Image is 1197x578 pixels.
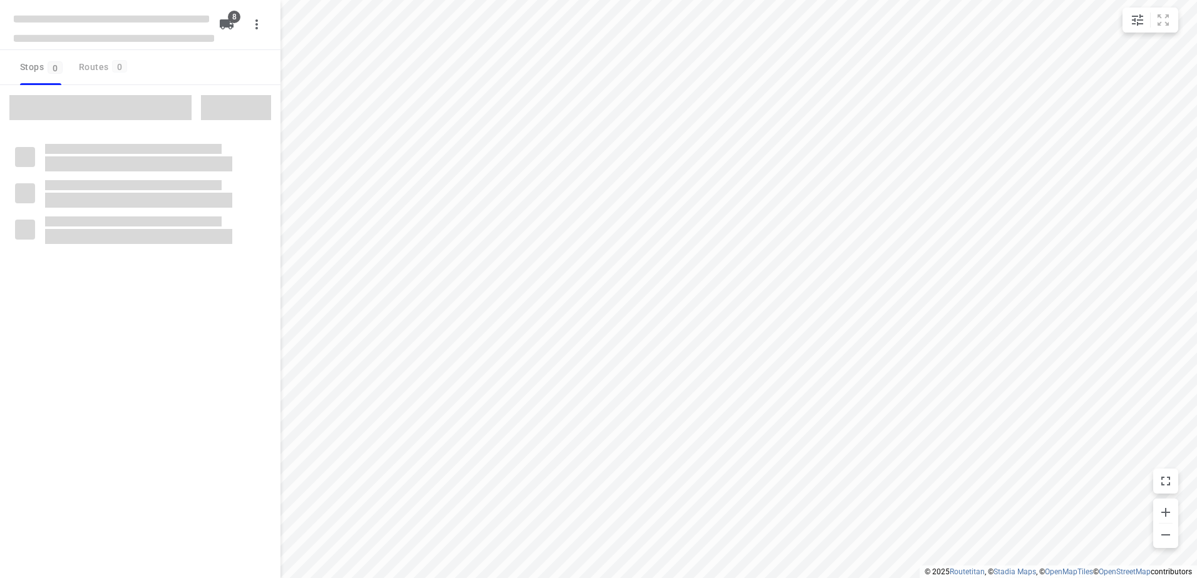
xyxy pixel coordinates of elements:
[925,567,1192,576] li: © 2025 , © , © © contributors
[1125,8,1150,33] button: Map settings
[994,567,1036,576] a: Stadia Maps
[1045,567,1093,576] a: OpenMapTiles
[1099,567,1151,576] a: OpenStreetMap
[1123,8,1178,33] div: small contained button group
[950,567,985,576] a: Routetitan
